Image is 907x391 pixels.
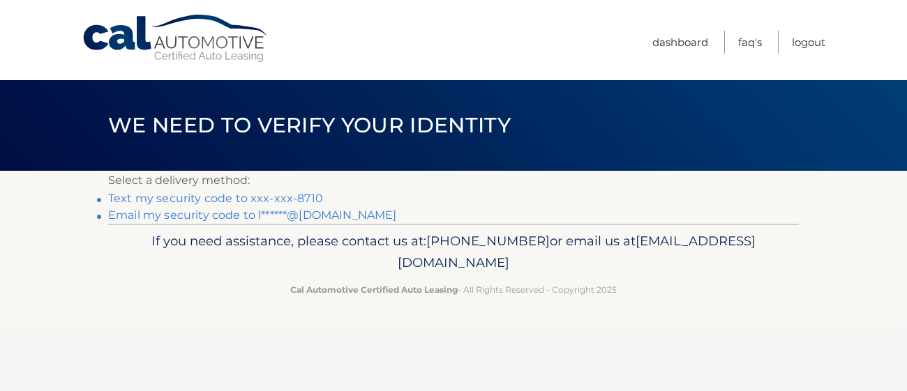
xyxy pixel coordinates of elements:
a: Logout [792,31,825,54]
p: - All Rights Reserved - Copyright 2025 [117,282,790,297]
strong: Cal Automotive Certified Auto Leasing [290,284,458,295]
a: FAQ's [738,31,762,54]
span: [PHONE_NUMBER] [426,233,550,249]
p: Select a delivery method: [108,171,799,190]
a: Cal Automotive [82,14,270,63]
a: Email my security code to l******@[DOMAIN_NAME] [108,208,397,222]
a: Text my security code to xxx-xxx-8710 [108,192,323,205]
p: If you need assistance, please contact us at: or email us at [117,230,790,275]
a: Dashboard [652,31,708,54]
span: We need to verify your identity [108,112,511,138]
